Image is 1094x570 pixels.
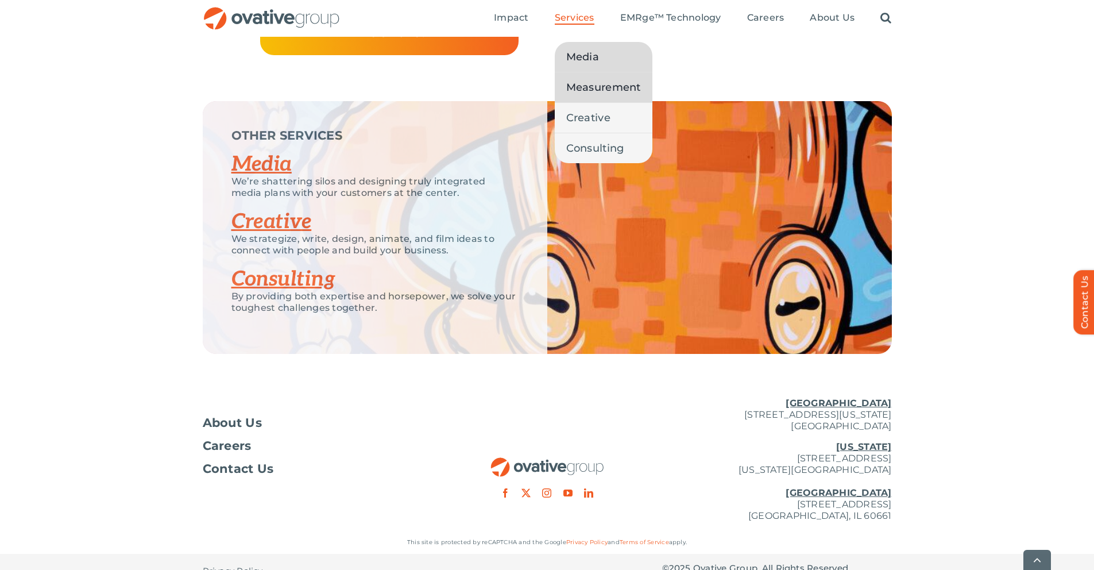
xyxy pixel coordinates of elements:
a: instagram [542,488,551,498]
span: About Us [810,12,855,24]
a: Services [555,12,594,25]
u: [GEOGRAPHIC_DATA] [786,487,891,498]
span: EMRge™ Technology [620,12,721,24]
a: Creative [231,209,312,234]
span: Careers [203,440,252,452]
u: [US_STATE] [836,441,891,452]
p: This site is protected by reCAPTCHA and the Google and apply. [203,537,892,548]
a: linkedin [584,488,593,498]
a: EMRge™ Technology [620,12,721,25]
p: [STREET_ADDRESS][US_STATE] [GEOGRAPHIC_DATA] [662,398,892,432]
u: [GEOGRAPHIC_DATA] [786,398,891,409]
a: youtube [563,488,573,498]
a: facebook [501,488,510,498]
p: [STREET_ADDRESS] [US_STATE][GEOGRAPHIC_DATA] [STREET_ADDRESS] [GEOGRAPHIC_DATA], IL 60661 [662,441,892,522]
span: Media [566,49,599,65]
span: Services [555,12,594,24]
span: Consulting [566,140,624,156]
span: About Us [203,417,262,429]
a: About Us [203,417,432,429]
a: Media [555,42,652,72]
a: Media [231,152,292,177]
a: OG_Full_horizontal_RGB [203,6,341,17]
a: Impact [494,12,528,25]
a: Consulting [231,267,335,292]
p: OTHER SERVICES [231,130,519,141]
a: Terms of Service [620,538,669,546]
a: twitter [521,488,531,498]
a: OG_Full_horizontal_RGB [490,456,605,467]
p: We’re shattering silos and designing truly integrated media plans with your customers at the center. [231,176,519,199]
p: By providing both expertise and horsepower, we solve your toughest challenges together. [231,291,519,314]
a: Consulting [555,133,652,163]
p: We strategize, write, design, animate, and film ideas to connect with people and build your busin... [231,233,519,256]
a: Careers [747,12,784,25]
a: Privacy Policy [566,538,608,546]
a: Careers [203,440,432,452]
span: Creative [566,110,610,126]
span: Careers [747,12,784,24]
span: Contact Us [203,463,274,475]
a: Contact Us [203,463,432,475]
a: Search [880,12,891,25]
a: About Us [810,12,855,25]
span: Impact [494,12,528,24]
span: Measurement [566,79,641,95]
a: Creative [555,103,652,133]
nav: Footer Menu [203,417,432,475]
a: Measurement [555,72,652,102]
